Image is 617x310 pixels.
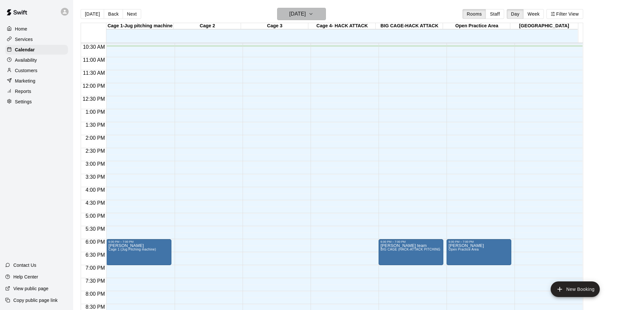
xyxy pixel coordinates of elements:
div: 6:00 PM – 7:00 PM: Eric Moreno team [379,239,443,265]
button: add [551,281,600,297]
h6: [DATE] [289,9,306,19]
span: 11:30 AM [81,70,107,76]
span: 8:00 PM [84,291,107,297]
span: 12:30 PM [81,96,106,102]
span: BIG CAGE (HACK-ATTACK PITCHING MACHINE) [381,248,458,251]
a: Settings [5,97,68,107]
div: Cage 2 [174,23,241,29]
div: Cage 4- HACK ATTACK [308,23,376,29]
p: View public page [13,285,48,292]
div: Open Practice Area [443,23,510,29]
button: [DATE] [81,9,104,19]
div: Cage 1-Jug pitching machine [106,23,174,29]
span: 2:30 PM [84,148,107,154]
p: Copy public page link [13,297,58,304]
div: 6:00 PM – 7:00 PM: Eric Moreno [106,239,171,265]
button: Filter View [546,9,583,19]
span: 1:30 PM [84,122,107,128]
span: Cage 1 (Jug Pitching machine) [108,248,156,251]
span: Open Practice Area [449,248,479,251]
span: 3:00 PM [84,161,107,167]
span: 4:30 PM [84,200,107,206]
button: Back [104,9,123,19]
div: 6:00 PM – 7:00 PM [381,240,441,243]
button: Next [123,9,141,19]
span: 5:30 PM [84,226,107,232]
button: Rooms [463,9,486,19]
div: 6:00 PM – 7:00 PM: Eric Moreno [447,239,511,265]
span: 6:30 PM [84,252,107,258]
a: Marketing [5,76,68,86]
div: Cage 3 [241,23,308,29]
a: Customers [5,66,68,75]
span: 10:30 AM [81,44,107,50]
span: 2:00 PM [84,135,107,141]
span: 7:00 PM [84,265,107,271]
span: 5:00 PM [84,213,107,219]
span: 6:00 PM [84,239,107,245]
a: Home [5,24,68,34]
span: 11:00 AM [81,57,107,63]
p: Help Center [13,274,38,280]
span: 8:30 PM [84,304,107,310]
p: Services [15,36,33,43]
p: Availability [15,57,37,63]
div: 6:00 PM – 7:00 PM [449,240,509,243]
div: 6:00 PM – 7:00 PM [108,240,169,243]
span: 3:30 PM [84,174,107,180]
button: Day [507,9,524,19]
p: Reports [15,88,31,95]
div: BIG CAGE-HACK ATTACK [376,23,443,29]
button: Staff [486,9,504,19]
span: 12:00 PM [81,83,106,89]
p: Contact Us [13,262,36,268]
p: Marketing [15,78,35,84]
span: 7:30 PM [84,278,107,284]
a: Calendar [5,45,68,55]
p: Home [15,26,27,32]
span: 1:00 PM [84,109,107,115]
p: Calendar [15,46,35,53]
p: Customers [15,67,37,74]
a: Reports [5,86,68,96]
button: [DATE] [277,8,326,20]
div: [GEOGRAPHIC_DATA] [510,23,578,29]
a: Availability [5,55,68,65]
a: Services [5,34,68,44]
button: Week [523,9,544,19]
span: 4:00 PM [84,187,107,193]
p: Settings [15,98,32,105]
